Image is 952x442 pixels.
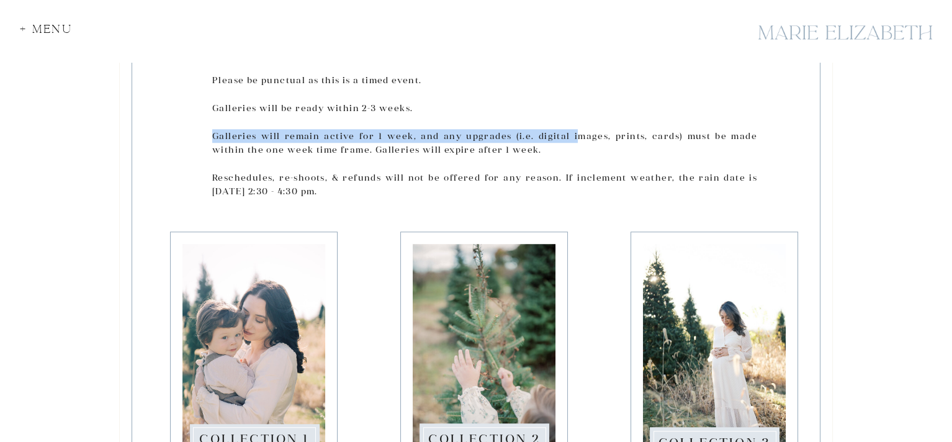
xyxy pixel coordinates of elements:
[20,24,80,40] div: + Menu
